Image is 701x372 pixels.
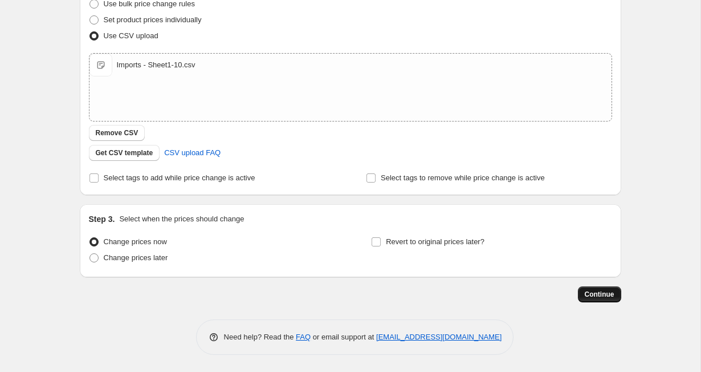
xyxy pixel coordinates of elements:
[224,333,296,341] span: Need help? Read the
[157,144,227,162] a: CSV upload FAQ
[117,59,195,71] div: Imports - Sheet1-10.csv
[376,333,502,341] a: [EMAIL_ADDRESS][DOMAIN_NAME]
[578,286,621,302] button: Continue
[89,125,145,141] button: Remove CSV
[311,333,376,341] span: or email support at
[585,290,614,299] span: Continue
[164,147,221,159] span: CSV upload FAQ
[96,148,153,157] span: Get CSV template
[104,253,168,262] span: Change prices later
[104,173,255,182] span: Select tags to add while price change is active
[104,237,167,246] span: Change prices now
[119,213,244,225] p: Select when the prices should change
[381,173,545,182] span: Select tags to remove while price change is active
[296,333,311,341] a: FAQ
[104,15,202,24] span: Set product prices individually
[104,31,158,40] span: Use CSV upload
[89,213,115,225] h2: Step 3.
[96,128,138,138] span: Remove CSV
[89,145,160,161] button: Get CSV template
[386,237,484,246] span: Revert to original prices later?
